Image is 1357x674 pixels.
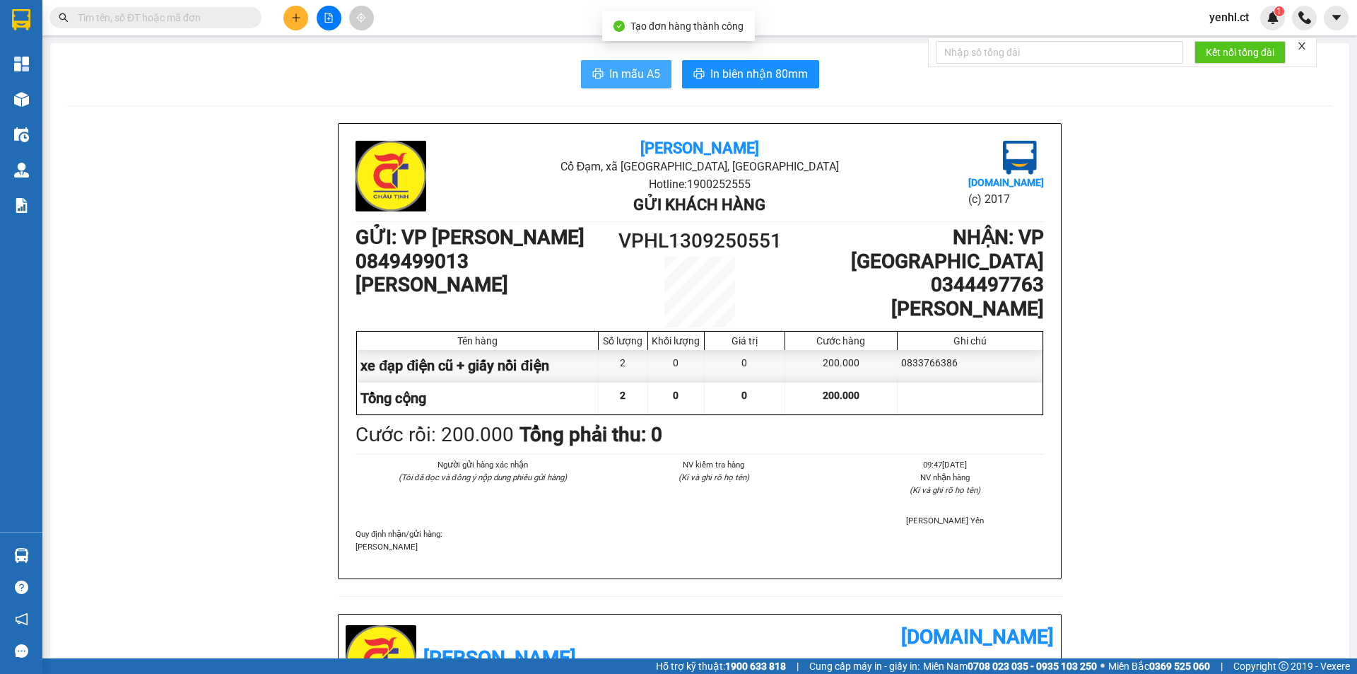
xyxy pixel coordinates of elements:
[399,472,567,482] i: (Tôi đã đọc và đồng ý nộp dung phiếu gửi hàng)
[15,581,28,594] span: question-circle
[356,540,1044,553] p: [PERSON_NAME]
[708,335,781,347] div: Giá trị
[823,390,859,401] span: 200.000
[14,198,29,213] img: solution-icon
[741,390,747,401] span: 0
[59,13,69,23] span: search
[15,612,28,626] span: notification
[12,9,30,30] img: logo-vxr
[968,190,1044,208] li: (c) 2017
[630,21,744,32] span: Tạo đơn hàng thành công
[602,335,644,347] div: Số lượng
[599,350,648,382] div: 2
[1221,658,1223,674] span: |
[14,127,29,142] img: warehouse-icon
[324,13,334,23] span: file-add
[710,65,808,83] span: In biên nhận 80mm
[581,60,671,88] button: printerIn mẫu A5
[678,472,749,482] i: (Kí và ghi rõ họ tên)
[14,57,29,71] img: dashboard-icon
[847,458,1044,471] li: 09:47[DATE]
[620,390,625,401] span: 2
[357,350,599,382] div: xe đạp điện cũ + giấy nồi điện
[356,141,426,211] img: logo.jpg
[656,658,786,674] span: Hỗ trợ kỹ thuật:
[356,226,584,249] b: GỬI : VP [PERSON_NAME]
[1297,41,1307,51] span: close
[609,65,660,83] span: In mẫu A5
[1330,11,1343,24] span: caret-down
[14,163,29,178] img: warehouse-icon
[384,458,581,471] li: Người gửi hàng xác nhận
[470,158,929,175] li: Cổ Đạm, xã [GEOGRAPHIC_DATA], [GEOGRAPHIC_DATA]
[901,335,1039,347] div: Ghi chú
[648,350,705,382] div: 0
[1149,661,1210,672] strong: 0369 525 060
[1194,41,1286,64] button: Kết nối tổng đài
[910,485,980,495] i: (Kí và ghi rõ họ tên)
[519,423,662,446] b: Tổng phải thu: 0
[682,60,819,88] button: printerIn biên nhận 80mm
[1279,661,1288,671] span: copyright
[1198,8,1260,26] span: yenhl.ct
[356,250,613,274] h1: 0849499013
[968,177,1044,188] b: [DOMAIN_NAME]
[1003,141,1037,175] img: logo.jpg
[725,661,786,672] strong: 1900 633 818
[14,548,29,563] img: warehouse-icon
[923,658,1097,674] span: Miền Nam
[356,419,514,451] div: Cước rồi : 200.000
[673,390,678,401] span: 0
[78,10,245,25] input: Tìm tên, số ĐT hoặc mã đơn
[898,350,1042,382] div: 0833766386
[317,6,341,30] button: file-add
[615,458,812,471] li: NV kiểm tra hàng
[797,658,799,674] span: |
[1267,11,1279,24] img: icon-new-feature
[786,273,1044,297] h1: 0344497763
[851,226,1044,273] b: NHẬN : VP [GEOGRAPHIC_DATA]
[847,471,1044,484] li: NV nhận hàng
[613,21,625,32] span: check-circle
[356,273,613,297] h1: [PERSON_NAME]
[785,350,898,382] div: 200.000
[1276,6,1281,16] span: 1
[652,335,700,347] div: Khối lượng
[283,6,308,30] button: plus
[1108,658,1210,674] span: Miền Bắc
[789,335,893,347] div: Cước hàng
[470,175,929,193] li: Hotline: 1900252555
[356,13,366,23] span: aim
[360,390,426,407] span: Tổng cộng
[1206,45,1274,60] span: Kết nối tổng đài
[349,6,374,30] button: aim
[14,92,29,107] img: warehouse-icon
[847,514,1044,527] li: [PERSON_NAME] Yến
[613,226,786,257] h1: VPHL1309250551
[901,625,1054,649] b: [DOMAIN_NAME]
[786,297,1044,321] h1: [PERSON_NAME]
[809,658,920,674] span: Cung cấp máy in - giấy in:
[968,661,1097,672] strong: 0708 023 035 - 0935 103 250
[705,350,785,382] div: 0
[1298,11,1311,24] img: phone-icon
[423,646,576,670] b: [PERSON_NAME]
[1324,6,1349,30] button: caret-down
[1100,663,1105,669] span: ⚪️
[936,41,1183,64] input: Nhập số tổng đài
[633,196,765,214] b: Gửi khách hàng
[640,139,759,157] b: [PERSON_NAME]
[291,13,301,23] span: plus
[1274,6,1284,16] sup: 1
[15,644,28,658] span: message
[356,528,1044,553] div: Quy định nhận/gửi hàng :
[360,335,594,347] div: Tên hàng
[693,68,705,81] span: printer
[592,68,604,81] span: printer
